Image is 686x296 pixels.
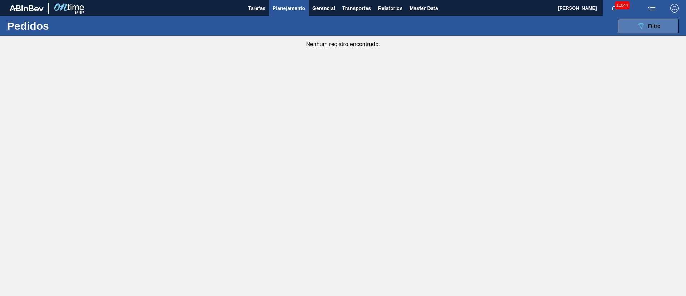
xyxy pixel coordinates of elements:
span: Relatórios [378,4,402,13]
img: TNhmsLtSVTkK8tSr43FrP2fwEKptu5GPRR3wAAAABJRU5ErkJggg== [9,5,44,11]
img: userActions [647,4,656,13]
h1: Pedidos [7,22,114,30]
button: Notificações [603,3,626,13]
span: Gerencial [312,4,335,13]
span: Master Data [409,4,438,13]
button: Filtro [618,19,679,33]
span: Transportes [342,4,371,13]
img: Logout [670,4,679,13]
span: Tarefas [248,4,265,13]
span: Filtro [648,23,661,29]
span: Planejamento [273,4,305,13]
span: 11044 [615,1,630,9]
